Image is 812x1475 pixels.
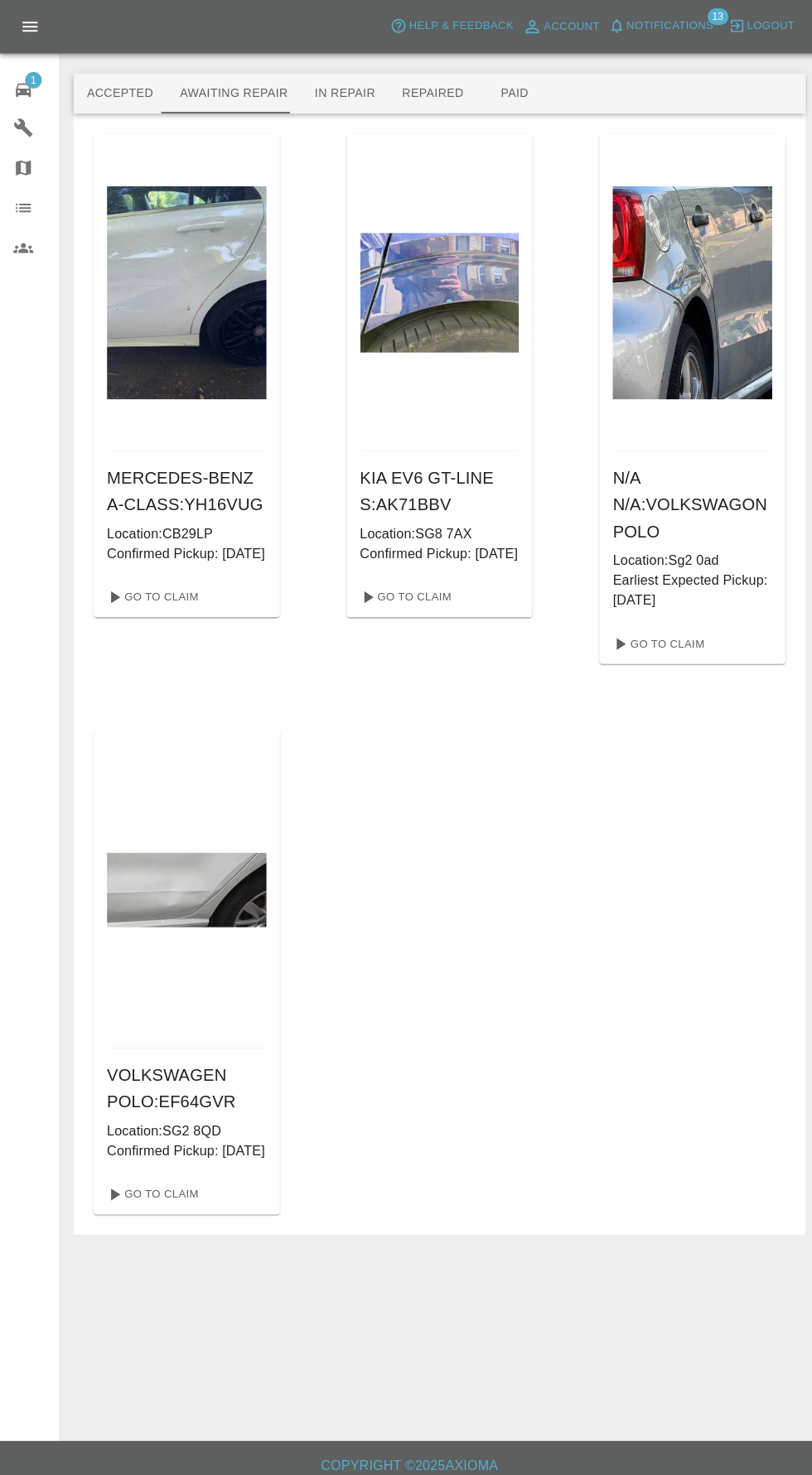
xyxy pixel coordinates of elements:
a: Go To Claim [99,579,201,605]
h6: Copyright © 2025 Axioma [13,1442,799,1465]
button: In Repair [299,73,386,113]
h6: MERCEDES-BENZ A-CLASS : YH16VUG [106,460,264,513]
p: Location: Sg2 0ad [607,546,766,566]
h6: VOLKSWAGEN POLO : EF64GVR [106,1053,264,1106]
h6: KIA EV6 GT-LINE S : AK71BBV [357,460,515,513]
a: Go To Claim [601,625,703,652]
a: Account [514,13,599,40]
button: Logout [718,13,792,39]
button: Open drawer [10,7,50,46]
span: Notifications [621,17,708,36]
button: Notifications [599,13,712,39]
a: Go To Claim [350,579,452,605]
span: 1 [25,71,41,88]
span: Logout [741,17,788,36]
h6: N/A N/A : VOLKSWAGON POLO [607,460,766,540]
button: Help & Feedback [383,13,513,39]
p: Confirmed Pickup: [DATE] [106,1131,264,1151]
button: Awaiting Repair [165,73,298,113]
p: Earliest Expected Pickup: [DATE] [607,566,766,605]
span: Help & Feedback [405,17,509,36]
button: Accepted [73,73,165,113]
a: Go To Claim [99,1171,201,1198]
span: 13 [701,8,722,25]
button: Paid [473,73,548,113]
p: Confirmed Pickup: [DATE] [357,539,515,559]
p: Location: SG8 7AX [357,519,515,539]
p: Confirmed Pickup: [DATE] [106,539,264,559]
span: Account [539,17,595,36]
p: Location: SG2 8QD [106,1111,264,1131]
p: Location: CB29LP [106,519,264,539]
button: Repaired [385,73,473,113]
